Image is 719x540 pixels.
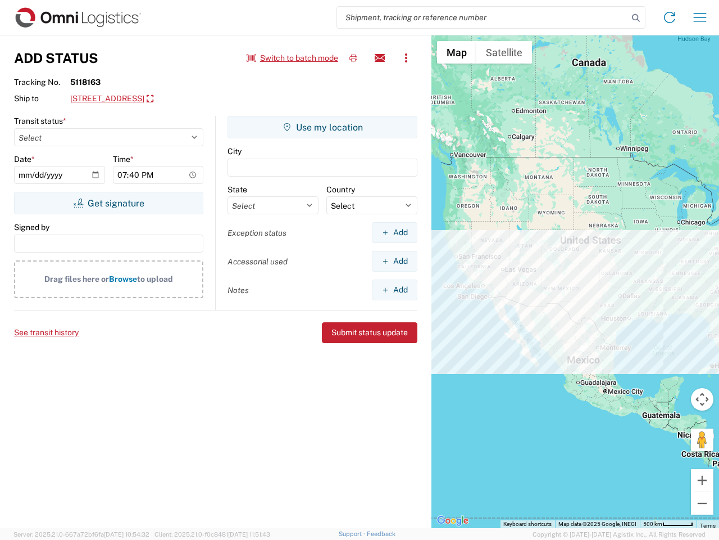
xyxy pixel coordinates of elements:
span: [DATE] 10:54:32 [104,531,149,538]
strong: 5118163 [70,77,101,87]
span: Drag files here or [44,274,109,283]
label: Country [326,184,355,195]
label: Transit status [14,116,66,126]
button: Drag Pegman onto the map to open Street View [691,429,713,451]
span: 500 km [643,521,662,527]
label: Exception status [227,228,286,238]
button: Use my location [227,116,417,138]
button: Map Scale: 500 km per 51 pixels [640,520,697,528]
button: Submit status update [322,322,417,343]
button: Switch to batch mode [247,49,338,67]
span: to upload [137,274,173,283]
span: Browse [109,274,137,283]
span: Copyright © [DATE]-[DATE] Agistix Inc., All Rights Reserved [533,529,706,539]
a: [STREET_ADDRESS] [70,89,153,109]
button: Zoom in [691,469,713,492]
span: Client: 2025.21.0-f0c8481 [154,531,270,538]
button: Add [372,251,417,272]
img: Google [434,514,471,528]
label: State [227,184,247,195]
button: Get signature [14,192,203,214]
span: Server: 2025.21.0-667a72bf6fa [13,531,149,538]
label: Signed by [14,222,49,232]
label: Notes [227,285,249,295]
span: Tracking No. [14,77,70,87]
button: Map camera controls [691,388,713,411]
label: Accessorial used [227,256,288,267]
input: Shipment, tracking or reference number [337,7,628,28]
button: Show satellite imagery [476,41,532,64]
label: Date [14,154,35,164]
button: Show street map [437,41,476,64]
button: See transit history [14,323,79,342]
a: Terms [700,523,716,529]
a: Open this area in Google Maps (opens a new window) [434,514,471,528]
label: Time [113,154,134,164]
button: Keyboard shortcuts [503,520,552,528]
span: Ship to [14,93,70,103]
button: Add [372,280,417,300]
h3: Add Status [14,50,98,66]
a: Feedback [367,530,395,537]
span: [DATE] 11:51:43 [228,531,270,538]
button: Add [372,222,417,243]
a: Support [339,530,367,537]
button: Zoom out [691,492,713,515]
span: Map data ©2025 Google, INEGI [558,521,636,527]
label: City [227,146,242,156]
